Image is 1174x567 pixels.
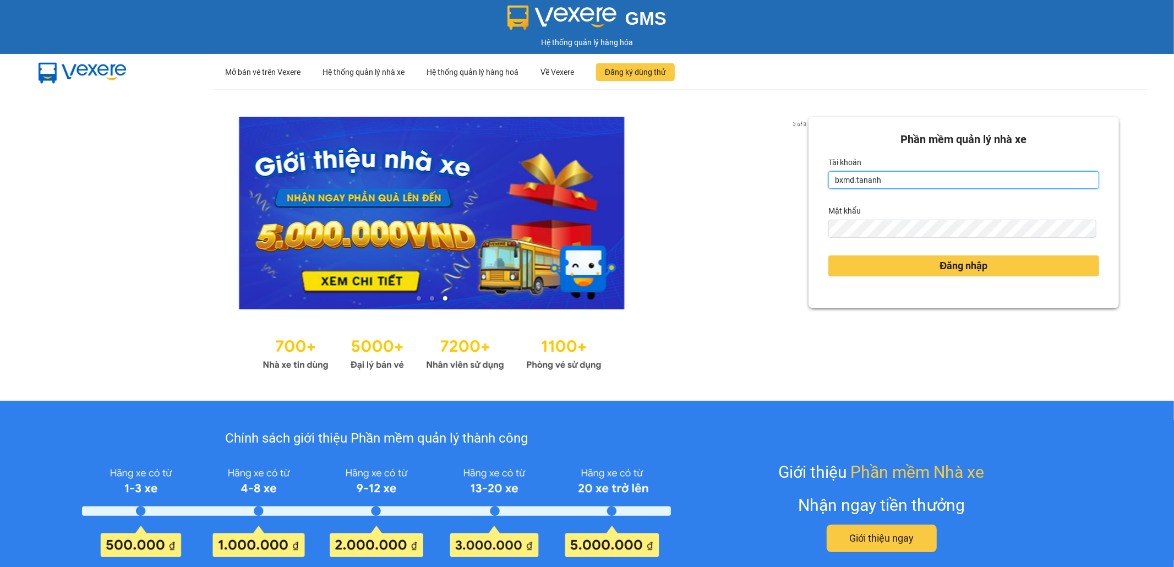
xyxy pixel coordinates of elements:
[798,492,965,518] div: Nhận ngay tiền thưởng
[940,258,988,274] span: Đăng nhập
[828,154,861,171] label: Tài khoản
[540,54,574,90] div: Về Vexere
[828,255,1099,276] button: Đăng nhập
[828,202,861,220] label: Mật khẩu
[605,66,666,78] span: Đăng ký dùng thử
[28,54,138,90] img: mbUUG5Q.png
[82,428,671,449] div: Chính sách giới thiệu Phần mềm quản lý thành công
[828,171,1099,189] input: Tài khoản
[851,459,985,485] span: Phần mềm Nhà xe
[3,36,1171,48] div: Hệ thống quản lý hàng hóa
[789,117,809,131] p: 3 of 3
[828,131,1099,148] div: Phần mềm quản lý nhà xe
[793,117,809,309] button: next slide / item
[849,531,914,546] span: Giới thiệu ngay
[427,54,518,90] div: Hệ thống quản lý hàng hoá
[596,63,675,81] button: Đăng ký dùng thử
[225,54,301,90] div: Mở bán vé trên Vexere
[443,296,447,301] li: slide item 3
[430,296,434,301] li: slide item 2
[779,459,985,485] div: Giới thiệu
[828,220,1096,237] input: Mật khẩu
[417,296,421,301] li: slide item 1
[323,54,405,90] div: Hệ thống quản lý nhà xe
[507,17,667,25] a: GMS
[55,117,70,309] button: previous slide / item
[625,8,667,29] span: GMS
[82,463,671,558] img: policy-intruduce-detail.png
[263,331,602,373] img: Statistics.png
[507,6,616,30] img: logo 2
[827,525,937,552] button: Giới thiệu ngay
